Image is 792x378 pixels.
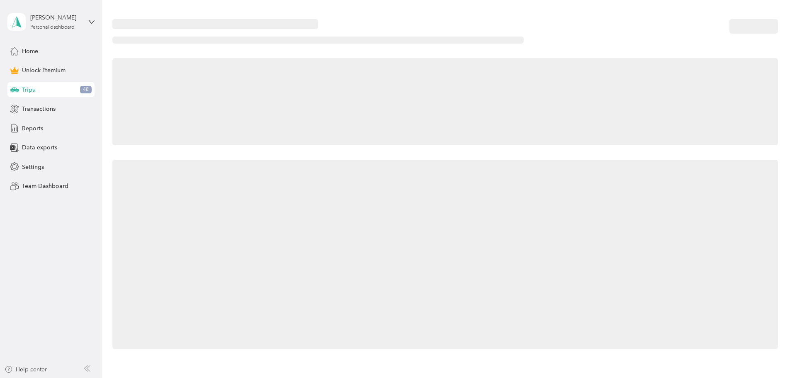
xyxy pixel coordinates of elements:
div: Personal dashboard [30,25,75,30]
span: Home [22,47,38,56]
span: Settings [22,163,44,171]
div: [PERSON_NAME] [30,13,82,22]
iframe: Everlance-gr Chat Button Frame [746,332,792,378]
button: Help center [5,365,47,374]
span: Data exports [22,143,57,152]
span: 48 [80,86,92,93]
span: Transactions [22,105,56,113]
span: Team Dashboard [22,182,68,190]
span: Reports [22,124,43,133]
span: Trips [22,85,35,94]
span: Unlock Premium [22,66,66,75]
